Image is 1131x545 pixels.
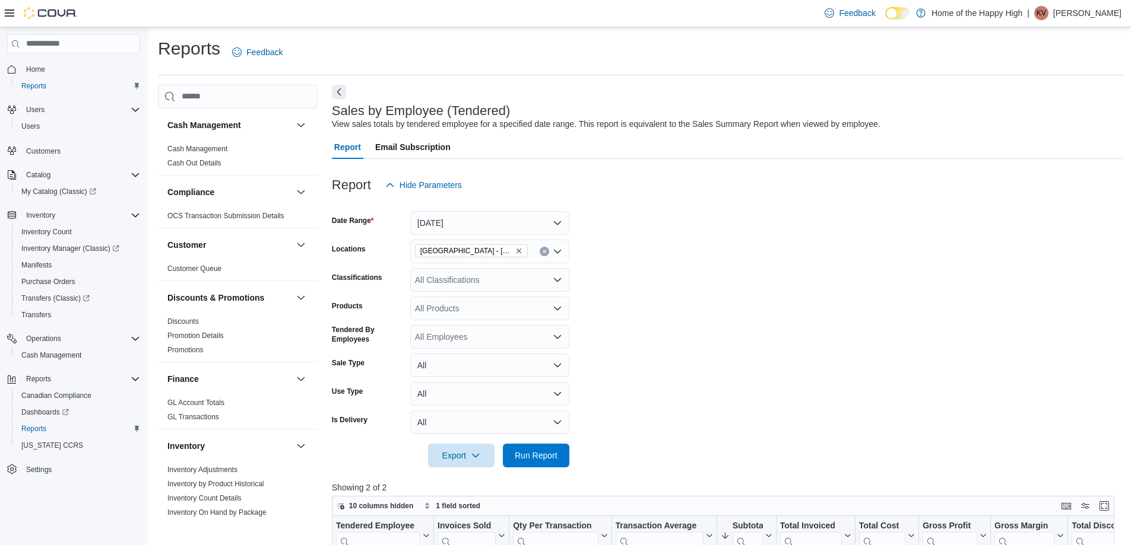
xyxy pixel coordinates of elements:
[21,407,69,417] span: Dashboards
[2,371,145,387] button: Reports
[167,373,292,385] button: Finance
[553,275,562,285] button: Open list of options
[167,413,219,421] a: GL Transactions
[932,6,1022,20] p: Home of the Happy High
[21,441,83,450] span: [US_STATE] CCRS
[17,225,140,239] span: Inventory Count
[12,307,145,323] button: Transfers
[332,482,1123,493] p: Showing 2 of 2
[167,186,214,198] h3: Compliance
[17,405,140,419] span: Dashboards
[167,239,206,251] h3: Customer
[12,404,145,420] a: Dashboards
[294,291,308,305] button: Discounts & Promotions
[17,348,140,362] span: Cash Management
[294,118,308,132] button: Cash Management
[294,185,308,199] button: Compliance
[615,521,703,532] div: Transaction Average
[12,420,145,437] button: Reports
[167,440,205,452] h3: Inventory
[1078,499,1092,513] button: Display options
[167,493,242,503] span: Inventory Count Details
[400,179,462,191] span: Hide Parameters
[21,81,46,91] span: Reports
[17,308,140,322] span: Transfers
[419,499,485,513] button: 1 field sorted
[438,521,496,532] div: Invoices Sold
[553,332,562,342] button: Open list of options
[332,85,346,99] button: Next
[294,439,308,453] button: Inventory
[540,247,549,256] button: Clear input
[167,412,219,422] span: GL Transactions
[17,258,56,272] a: Manifests
[17,275,140,289] span: Purchase Orders
[332,358,365,368] label: Sale Type
[2,142,145,159] button: Customers
[167,239,292,251] button: Customer
[334,135,361,159] span: Report
[167,465,237,474] span: Inventory Adjustments
[21,168,140,182] span: Catalog
[167,398,224,407] span: GL Account Totals
[21,372,56,386] button: Reports
[26,211,55,220] span: Inventory
[167,292,292,304] button: Discounts & Promotions
[21,227,72,237] span: Inventory Count
[17,291,94,305] a: Transfers (Classic)
[21,144,65,158] a: Customers
[1097,499,1111,513] button: Enter fullscreen
[21,62,50,77] a: Home
[420,245,513,257] span: [GEOGRAPHIC_DATA] - [GEOGRAPHIC_DATA] - Fire & Flower
[12,118,145,135] button: Users
[2,207,145,224] button: Inventory
[17,405,74,419] a: Dashboards
[158,142,318,175] div: Cash Management
[17,119,45,133] a: Users
[332,273,382,282] label: Classifications
[158,262,318,281] div: Customer
[158,314,318,362] div: Discounts & Promotions
[17,291,140,305] span: Transfers (Classic)
[21,103,140,117] span: Users
[21,310,51,320] span: Transfers
[332,178,371,192] h3: Report
[332,325,405,344] label: Tendered By Employees
[375,135,451,159] span: Email Subscription
[435,444,487,467] span: Export
[21,260,52,270] span: Manifests
[21,294,90,303] span: Transfers (Classic)
[21,103,49,117] button: Users
[17,225,77,239] a: Inventory Count
[167,332,224,340] a: Promotion Details
[167,480,264,488] a: Inventory by Product Historical
[17,241,124,256] a: Inventory Manager (Classic)
[1027,6,1029,20] p: |
[2,461,145,478] button: Settings
[332,387,363,396] label: Use Type
[21,208,140,222] span: Inventory
[167,399,224,407] a: GL Account Totals
[21,277,75,286] span: Purchase Orders
[246,46,283,58] span: Feedback
[12,290,145,307] a: Transfers (Classic)
[436,501,480,511] span: 1 field sorted
[2,60,145,78] button: Home
[17,388,140,403] span: Canadian Compliance
[26,334,61,343] span: Operations
[859,521,905,532] div: Total Cost
[26,65,45,74] span: Home
[21,350,81,360] span: Cash Management
[167,331,224,340] span: Promotion Details
[780,521,841,532] div: Total Invoiced
[12,224,145,240] button: Inventory Count
[167,345,204,355] span: Promotions
[167,145,227,153] a: Cash Management
[1053,6,1122,20] p: [PERSON_NAME]
[167,186,292,198] button: Compliance
[332,415,368,425] label: Is Delivery
[2,101,145,118] button: Users
[513,521,598,532] div: Qty Per Transaction
[12,273,145,290] button: Purchase Orders
[381,173,467,197] button: Hide Parameters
